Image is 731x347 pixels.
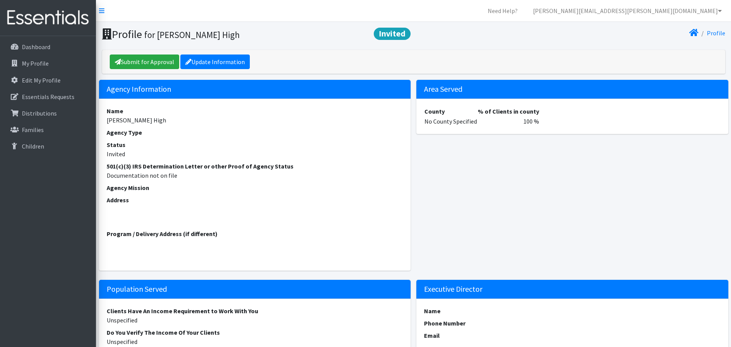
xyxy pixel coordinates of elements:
[482,3,524,18] a: Need Help?
[102,28,411,41] h1: Profile
[3,106,93,121] a: Distributions
[107,116,403,125] dd: [PERSON_NAME] High
[477,106,540,116] th: % of Clients in county
[22,76,61,84] p: Edit My Profile
[3,122,93,137] a: Families
[144,29,240,40] small: for [PERSON_NAME] High
[107,128,403,137] dt: Agency Type
[477,116,540,126] td: 100 %
[107,328,403,337] dt: Do You Verify The Income Of Your Clients
[424,116,477,126] td: No County Specified
[374,28,411,40] span: Invited
[3,5,93,31] img: HumanEssentials
[180,55,250,69] a: Update Information
[107,316,403,325] dd: Unspecified
[22,142,44,150] p: Children
[416,280,728,299] h5: Executive Director
[22,43,50,51] p: Dashboard
[22,93,74,101] p: Essentials Requests
[416,80,728,99] h5: Area Served
[107,149,403,159] dd: Invited
[707,29,725,37] a: Profile
[3,39,93,55] a: Dashboard
[107,140,403,149] dt: Status
[424,106,477,116] th: County
[527,3,728,18] a: [PERSON_NAME][EMAIL_ADDRESS][PERSON_NAME][DOMAIN_NAME]
[3,56,93,71] a: My Profile
[22,59,49,67] p: My Profile
[107,337,403,346] dd: Unspecified
[107,106,403,116] dt: Name
[107,162,403,171] dt: 501(c)(3) IRS Determination Letter or other Proof of Agency Status
[424,331,721,340] dt: Email
[107,171,403,180] dd: Documentation not on file
[3,139,93,154] a: Children
[22,109,57,117] p: Distributions
[3,73,93,88] a: Edit My Profile
[3,89,93,104] a: Essentials Requests
[107,183,403,192] dt: Agency Mission
[99,80,411,99] h5: Agency Information
[22,126,44,134] p: Families
[110,55,179,69] a: Submit for Approval
[424,306,721,316] dt: Name
[99,280,411,299] h5: Population Served
[424,319,721,328] dt: Phone Number
[107,230,218,238] strong: Program / Delivery Address (if different)
[107,306,403,316] dt: Clients Have An Income Requirement to Work With You
[107,196,129,204] strong: Address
